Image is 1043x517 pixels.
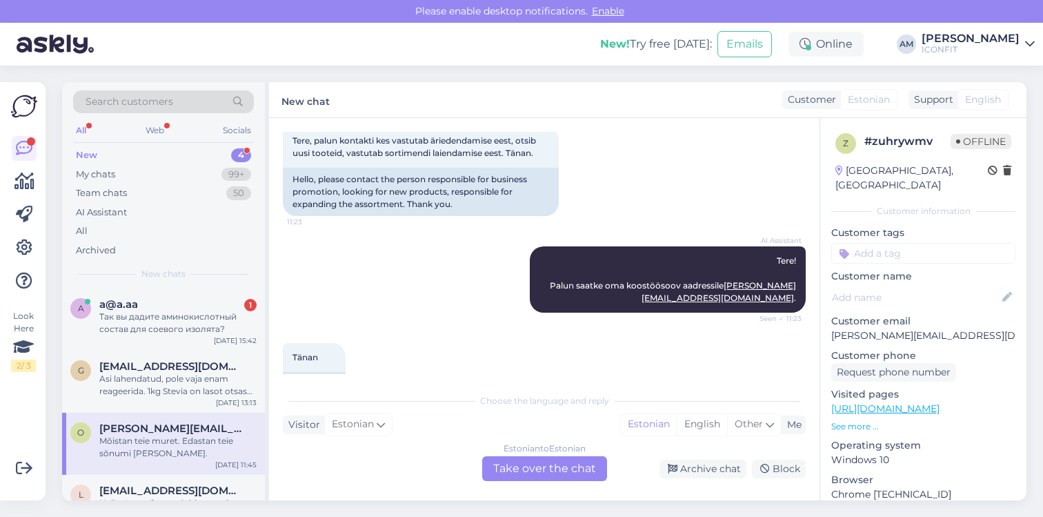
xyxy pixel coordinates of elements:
div: Block [752,460,806,478]
img: Askly Logo [11,93,37,119]
div: AI Assistant [76,206,127,220]
div: Thank you [283,372,346,396]
a: [URL][DOMAIN_NAME] [831,402,940,415]
p: Visited pages [831,387,1015,402]
span: o [77,427,84,438]
p: Browser [831,473,1015,487]
div: Mõistan teie muret. Edastan teie sõnumi [PERSON_NAME]. [99,435,257,460]
span: Other [735,418,763,430]
div: 4 [231,148,251,162]
span: New chats [141,268,186,280]
button: Emails [717,31,772,57]
span: laasmazarina@inbox.lv [99,485,243,497]
div: Estonian to Estonian [504,442,586,455]
p: Customer email [831,314,1015,329]
div: Asi lahendatud, pole vaja enam reageerida. 1kg Stevia on lasot otsas niikuinii [99,373,257,398]
div: Try free [DATE]: [600,36,712,52]
div: [DATE] 15:42 [214,335,257,346]
div: Take over the chat [482,456,607,481]
div: [PERSON_NAME] [922,33,1020,44]
div: Customer [782,92,836,107]
span: AI Assistant [750,235,802,246]
div: Request phone number [831,363,956,382]
div: Archived [76,244,116,257]
div: New [76,148,97,162]
div: All [76,224,88,238]
div: 50 [226,186,251,200]
p: Operating system [831,438,1015,453]
div: Estonian [621,414,677,435]
div: [GEOGRAPHIC_DATA], [GEOGRAPHIC_DATA] [835,164,988,193]
div: Choose the language and reply [283,395,806,407]
p: [PERSON_NAME][EMAIL_ADDRESS][DOMAIN_NAME] [831,329,1015,343]
p: Customer tags [831,226,1015,240]
p: Customer phone [831,349,1015,363]
span: Seen ✓ 11:23 [750,313,802,324]
div: Me [782,418,802,432]
div: AM [897,35,916,54]
span: 11:23 [287,217,339,227]
div: English [677,414,727,435]
div: Support [908,92,953,107]
span: Estonian [848,92,890,107]
div: Look Here [11,310,36,372]
input: Add a tag [831,243,1015,264]
span: Offline [951,134,1011,149]
div: Socials [220,121,254,139]
p: Customer name [831,269,1015,284]
a: [PERSON_NAME]ICONFIT [922,33,1035,55]
span: g [78,365,84,375]
span: gunnar.aru@gmail.com [99,360,243,373]
span: Estonian [332,417,374,432]
div: Team chats [76,186,127,200]
input: Add name [832,290,1000,305]
span: Tere, palun kontakti kes vastutab äriedendamise eest, otsib uusi tooteid, vastutab sortimendi lai... [292,135,538,158]
label: New chat [281,90,330,109]
div: Web [143,121,167,139]
div: 99+ [221,168,251,182]
div: [DATE] 11:45 [215,460,257,470]
div: 2 / 3 [11,360,36,372]
p: See more ... [831,420,1015,433]
span: Enable [588,5,628,17]
span: Search customers [86,95,173,109]
span: l [79,489,83,500]
span: a@a.aa [99,298,138,311]
div: [DATE] 13:13 [216,398,257,408]
span: Tänan [292,352,318,362]
span: English [965,92,1001,107]
p: Windows 10 [831,453,1015,467]
div: Online [788,32,864,57]
div: ICONFIT [922,44,1020,55]
div: # zuhrywmv [864,133,951,150]
div: Так вы дадите аминокислотный состав для соевого изолята? [99,311,257,335]
div: Hello, please contact the person responsible for business promotion, looking for new products, re... [283,168,559,216]
div: Customer information [831,205,1015,217]
p: Chrome [TECHNICAL_ID] [831,487,1015,502]
div: 1 [244,299,257,311]
span: olga@lblend.life [99,422,243,435]
span: z [843,138,848,148]
div: Archive chat [659,460,746,478]
div: All [73,121,89,139]
span: a [78,303,84,313]
div: Visitor [283,418,320,432]
b: New! [600,37,630,50]
div: My chats [76,168,115,182]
